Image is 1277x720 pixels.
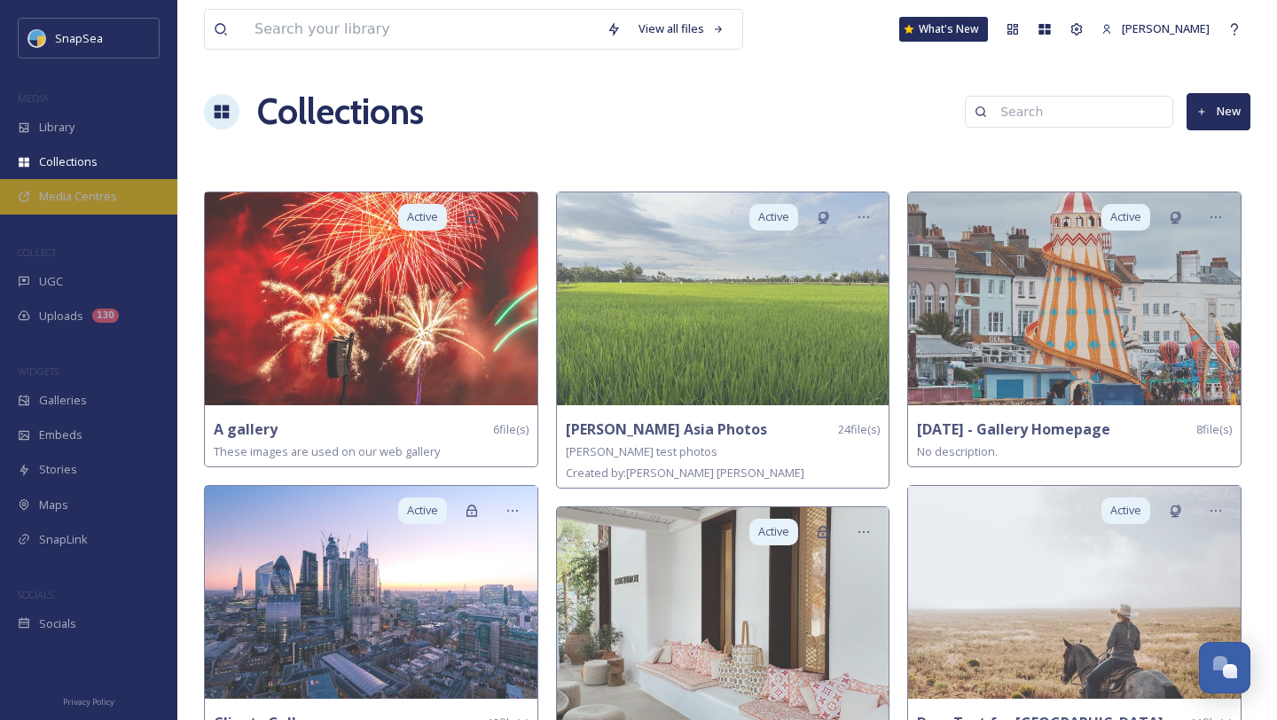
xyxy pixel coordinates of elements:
span: Galleries [39,392,87,409]
span: WIDGETS [18,364,59,378]
span: These images are used on our web gallery [214,443,440,459]
span: [PERSON_NAME] test photos [566,443,717,459]
span: MEDIA [18,91,49,105]
span: Active [1110,208,1141,225]
a: Collections [257,85,424,138]
a: What's New [899,17,988,42]
strong: [PERSON_NAME] Asia Photos [566,419,767,439]
span: Media Centres [39,188,117,205]
input: Search your library [246,10,598,49]
a: View all files [630,12,733,46]
a: Privacy Policy [63,690,114,711]
strong: [DATE] - Gallery Homepage [917,419,1110,439]
span: COLLECT [18,246,56,259]
span: 24 file(s) [838,421,880,438]
span: Active [758,523,789,540]
span: SnapLink [39,531,88,548]
img: 309e2d88-772e-43a9-a6b8-30e25fae66c8.jpg [557,192,889,405]
span: Active [407,208,438,225]
span: Embeds [39,427,82,443]
img: benjamin-elliott-2dXkwyBdSGU-unsplash.jpg [908,192,1241,405]
span: No description. [917,443,998,459]
span: Created by: [PERSON_NAME] [PERSON_NAME] [566,465,804,481]
span: Active [1110,502,1141,519]
img: 5e1b1d3c-0221-4016-9cc6-1314e2cb0102.jpg [557,507,889,720]
span: Library [39,119,74,136]
span: Collections [39,153,98,170]
span: SOCIALS [18,588,53,601]
button: New [1187,93,1250,129]
button: Open Chat [1199,642,1250,693]
span: Privacy Policy [63,696,114,708]
strong: A gallery [214,419,278,439]
span: SnapSea [55,30,103,46]
img: jude-arubi-DQoyFcXLMN8-unsplash.jpg [205,486,537,699]
span: 8 file(s) [1196,421,1232,438]
span: Active [407,502,438,519]
span: Uploads [39,308,83,325]
img: snapsea-logo.png [28,29,46,47]
div: 130 [92,309,119,323]
span: Stories [39,461,77,478]
span: Active [758,208,789,225]
span: [PERSON_NAME] [1122,20,1210,36]
span: Socials [39,615,76,632]
img: 044c3973-34d0-4c56-b8ff-a186a707f760.jpg [908,486,1241,699]
span: UGC [39,273,63,290]
span: Maps [39,497,68,513]
span: 6 file(s) [493,421,529,438]
input: Search [991,94,1163,129]
img: andy-holmes-2JeSbhsqRDw-unsplash.jpg [205,192,537,405]
a: [PERSON_NAME] [1093,12,1218,46]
